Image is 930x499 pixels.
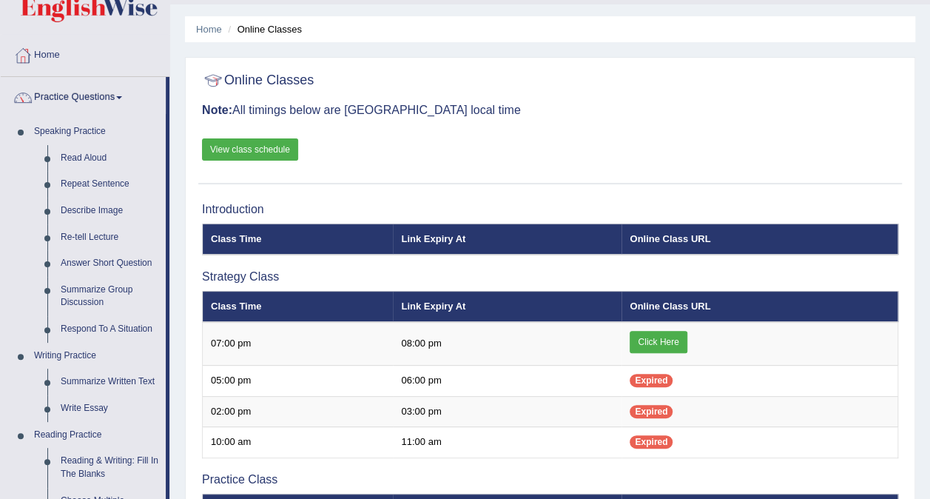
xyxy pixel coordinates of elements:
a: Speaking Practice [27,118,166,145]
a: Repeat Sentence [54,171,166,198]
th: Class Time [203,291,394,322]
span: Expired [630,435,673,449]
h3: Practice Class [202,473,898,486]
a: Re-tell Lecture [54,224,166,251]
th: Online Class URL [621,224,897,255]
td: 05:00 pm [203,366,394,397]
a: Click Here [630,331,687,353]
a: Write Essay [54,395,166,422]
th: Online Class URL [621,291,897,322]
td: 03:00 pm [393,396,621,427]
td: 06:00 pm [393,366,621,397]
a: Summarize Written Text [54,369,166,395]
h2: Online Classes [202,70,314,92]
th: Link Expiry At [393,224,621,255]
a: Reading & Writing: Fill In The Blanks [54,448,166,487]
a: Practice Questions [1,77,166,114]
a: Respond To A Situation [54,316,166,343]
span: Expired [630,405,673,418]
h3: Strategy Class [202,270,898,284]
b: Note: [202,104,232,116]
td: 08:00 pm [393,322,621,366]
a: Read Aloud [54,145,166,172]
a: Answer Short Question [54,250,166,277]
span: Expired [630,374,673,387]
li: Online Classes [224,22,302,36]
a: Home [1,35,169,72]
a: Writing Practice [27,343,166,369]
td: 11:00 am [393,427,621,458]
th: Class Time [203,224,394,255]
a: Summarize Group Discussion [54,277,166,316]
a: View class schedule [202,138,298,161]
a: Describe Image [54,198,166,224]
td: 10:00 am [203,427,394,458]
h3: All timings below are [GEOGRAPHIC_DATA] local time [202,104,898,117]
a: Home [196,24,222,35]
a: Reading Practice [27,422,166,449]
h3: Introduction [202,203,898,216]
td: 07:00 pm [203,322,394,366]
td: 02:00 pm [203,396,394,427]
th: Link Expiry At [393,291,621,322]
